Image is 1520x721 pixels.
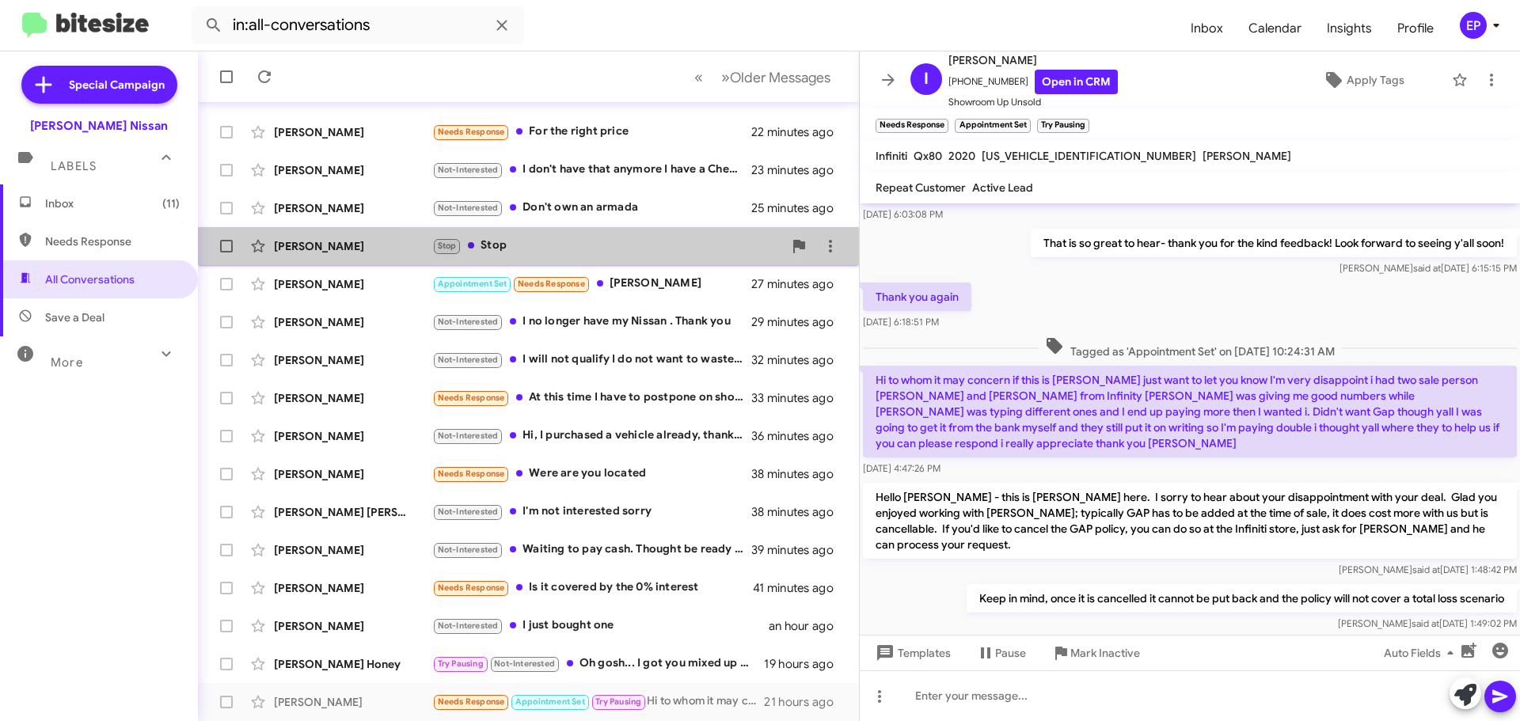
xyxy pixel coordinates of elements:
span: said at [1412,617,1439,629]
span: Labels [51,159,97,173]
div: Were are you located [432,465,751,483]
span: Older Messages [730,69,830,86]
p: Hello [PERSON_NAME] - this is [PERSON_NAME] here. I sorry to hear about your disappointment with ... [863,483,1517,559]
span: Apply Tags [1347,66,1404,94]
div: I will not qualify I do not want to waste my time ..thank you not intrested [432,351,751,369]
button: Pause [963,639,1039,667]
span: Needs Response [438,127,505,137]
div: For the right price [432,123,751,141]
div: Is it covered by the 0% interest [432,579,753,597]
span: said at [1412,564,1440,575]
div: At this time I have to postpone on shopping for a new vehicle. I hope you understand [432,389,751,407]
small: Try Pausing [1037,119,1089,133]
span: [PHONE_NUMBER] [948,70,1118,94]
span: Needs Response [438,696,505,707]
span: Not-Interested [438,165,499,175]
span: Templates [872,639,951,667]
a: Insights [1314,6,1385,51]
div: [PERSON_NAME] [274,162,432,178]
button: Apply Tags [1282,66,1444,94]
span: All Conversations [45,271,135,287]
span: Not-Interested [438,203,499,213]
small: Needs Response [876,119,948,133]
button: Mark Inactive [1039,639,1153,667]
span: Special Campaign [69,77,165,93]
div: [PERSON_NAME] [274,238,432,254]
button: Previous [685,61,712,93]
span: Needs Response [518,279,585,289]
div: [PERSON_NAME] [274,542,432,558]
div: I just bought one [432,617,769,635]
div: EP [1460,12,1487,39]
span: Not-Interested [438,507,499,517]
span: Showroom Up Unsold [948,94,1118,110]
div: 39 minutes ago [751,542,846,558]
div: Hi to whom it may concern if this is [PERSON_NAME] just want to let you know I'm very disappoint ... [432,693,764,711]
div: 23 minutes ago [751,162,846,178]
p: That is so great to hear- thank you for the kind feedback! Look forward to seeing y'all soon! [1031,229,1517,257]
span: Try Pausing [595,696,641,707]
div: 19 hours ago [764,656,846,672]
span: Save a Deal [45,309,104,325]
div: I no longer have my Nissan . Thank you [432,313,751,331]
span: (11) [162,195,180,211]
span: [PERSON_NAME] [DATE] 1:48:42 PM [1339,564,1517,575]
span: Not-Interested [438,545,499,555]
div: 32 minutes ago [751,352,846,368]
nav: Page navigation example [686,61,840,93]
div: I'm not interested sorry [432,503,751,521]
button: Templates [860,639,963,667]
span: [US_VEHICLE_IDENTIFICATION_NUMBER] [982,149,1196,163]
a: Profile [1385,6,1446,51]
div: 22 minutes ago [751,124,846,140]
a: Inbox [1178,6,1236,51]
span: Needs Response [438,469,505,479]
div: [PERSON_NAME] [274,276,432,292]
div: Don't own an armada [432,199,751,217]
div: [PERSON_NAME] [274,618,432,634]
a: Calendar [1236,6,1314,51]
div: 36 minutes ago [751,428,846,444]
div: [PERSON_NAME] [274,352,432,368]
div: [PERSON_NAME] [274,390,432,406]
span: Stop [438,241,457,251]
div: [PERSON_NAME] [274,124,432,140]
span: Not-Interested [494,658,555,669]
div: [PERSON_NAME] [PERSON_NAME] [274,504,432,520]
span: [DATE] 6:18:51 PM [863,316,939,328]
span: Not-Interested [438,355,499,365]
div: [PERSON_NAME] [274,466,432,482]
div: [PERSON_NAME] Nissan [30,118,168,134]
button: Auto Fields [1371,639,1472,667]
span: » [721,67,730,87]
span: [DATE] 4:47:26 PM [863,462,940,474]
span: [PERSON_NAME] [1203,149,1291,163]
span: Try Pausing [438,658,484,669]
span: Qx80 [914,149,942,163]
p: Hi to whom it may concern if this is [PERSON_NAME] just want to let you know I'm very disappoint ... [863,366,1517,457]
span: Auto Fields [1384,639,1460,667]
div: 21 hours ago [764,694,846,710]
div: 33 minutes ago [751,390,846,406]
div: 38 minutes ago [751,504,846,520]
span: Pause [995,639,1026,667]
div: 27 minutes ago [751,276,846,292]
span: Appointment Set [438,279,507,289]
span: I [924,66,929,92]
span: 2020 [948,149,975,163]
div: an hour ago [769,618,846,634]
span: Repeat Customer [876,180,966,195]
span: Active Lead [972,180,1033,195]
div: [PERSON_NAME] [274,580,432,596]
div: 41 minutes ago [753,580,846,596]
div: 25 minutes ago [751,200,846,216]
a: Open in CRM [1035,70,1118,94]
span: Needs Response [45,233,180,249]
span: [DATE] 6:03:08 PM [863,208,943,220]
div: Stop [432,237,783,255]
span: Tagged as 'Appointment Set' on [DATE] 10:24:31 AM [1039,336,1341,359]
span: Mark Inactive [1070,639,1140,667]
div: [PERSON_NAME] [274,200,432,216]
